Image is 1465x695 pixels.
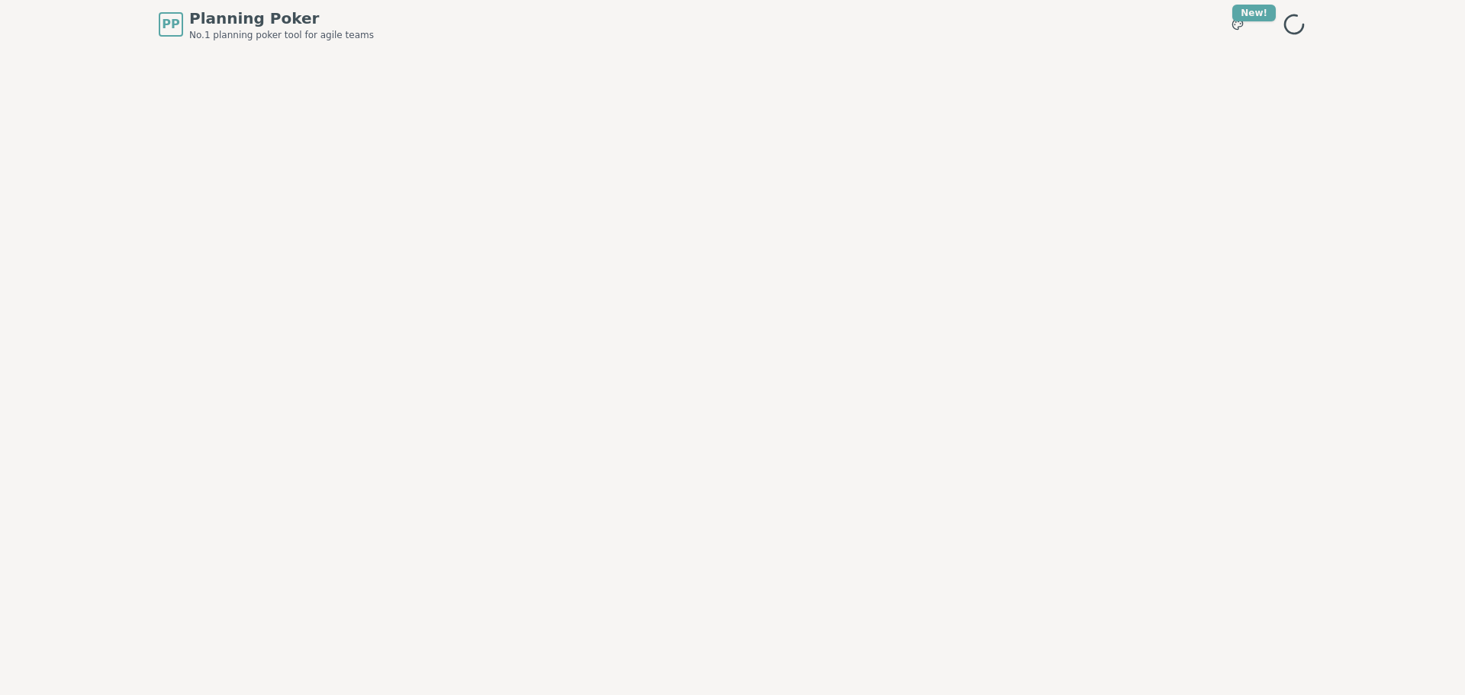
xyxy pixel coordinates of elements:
button: New! [1224,11,1251,38]
a: PPPlanning PokerNo.1 planning poker tool for agile teams [159,8,374,41]
span: PP [162,15,179,34]
span: No.1 planning poker tool for agile teams [189,29,374,41]
span: Planning Poker [189,8,374,29]
div: New! [1232,5,1276,21]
